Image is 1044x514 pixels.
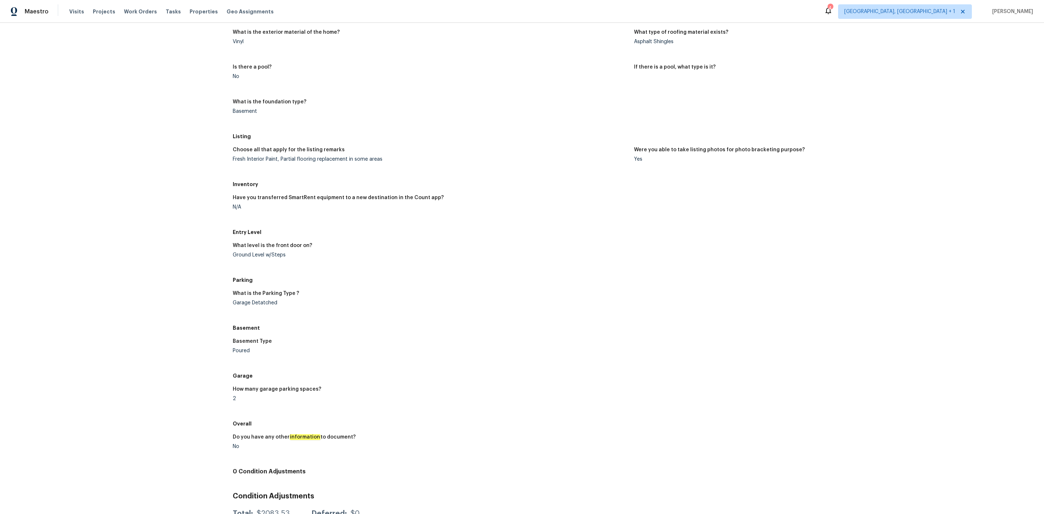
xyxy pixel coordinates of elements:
[233,181,1035,188] h5: Inventory
[227,8,274,15] span: Geo Assignments
[634,39,1029,44] div: Asphalt Shingles
[989,8,1033,15] span: [PERSON_NAME]
[233,387,321,392] h5: How many garage parking spaces?
[233,348,628,353] div: Poured
[290,434,320,440] em: information
[233,468,1035,475] h4: 0 Condition Adjustments
[233,396,628,401] div: 2
[233,39,628,44] div: Vinyl
[233,205,628,210] div: N/A
[233,109,628,114] div: Basement
[25,8,49,15] span: Maestro
[844,8,955,15] span: [GEOGRAPHIC_DATA], [GEOGRAPHIC_DATA] + 1
[233,252,628,258] div: Ground Level w/Steps
[233,300,628,305] div: Garage Detatched
[634,157,1029,162] div: Yes
[93,8,115,15] span: Projects
[634,30,728,35] h5: What type of roofing material exists?
[233,324,1035,332] h5: Basement
[233,339,272,344] h5: Basement Type
[233,243,312,248] h5: What level is the front door on?
[634,65,716,70] h5: If there is a pool, what type is it?
[634,147,805,152] h5: Were you able to take listing photos for photo bracketing purpose?
[124,8,157,15] span: Work Orders
[233,74,628,79] div: No
[233,435,356,440] h5: Do you have any other to document?
[233,444,628,449] div: No
[233,30,340,35] h5: What is the exterior material of the home?
[233,229,1035,236] h5: Entry Level
[233,276,1035,284] h5: Parking
[233,372,1035,379] h5: Garage
[828,4,833,12] div: 4
[233,133,1035,140] h5: Listing
[233,493,1035,500] h3: Condition Adjustments
[233,420,1035,427] h5: Overall
[233,157,628,162] div: Fresh Interior Paint, Partial flooring replacement in some areas
[233,65,272,70] h5: Is there a pool?
[69,8,84,15] span: Visits
[233,99,306,104] h5: What is the foundation type?
[166,9,181,14] span: Tasks
[233,195,444,200] h5: Have you transferred SmartRent equipment to a new destination in the Count app?
[233,291,299,296] h5: What is the Parking Type ?
[233,147,345,152] h5: Choose all that apply for the listing remarks
[190,8,218,15] span: Properties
